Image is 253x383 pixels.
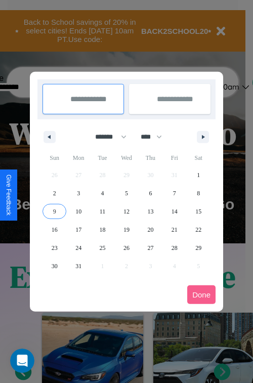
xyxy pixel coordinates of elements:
[43,239,66,257] button: 23
[66,184,90,202] button: 3
[91,239,114,257] button: 25
[77,184,80,202] span: 3
[172,202,178,221] span: 14
[75,221,81,239] span: 17
[53,184,56,202] span: 2
[75,239,81,257] span: 24
[162,239,186,257] button: 28
[162,184,186,202] button: 7
[139,221,162,239] button: 20
[195,239,201,257] span: 29
[173,184,176,202] span: 7
[114,184,138,202] button: 5
[187,166,210,184] button: 1
[187,239,210,257] button: 29
[114,150,138,166] span: Wed
[52,257,58,275] span: 30
[187,221,210,239] button: 22
[5,175,12,216] div: Give Feedback
[91,184,114,202] button: 4
[114,239,138,257] button: 26
[162,221,186,239] button: 21
[139,202,162,221] button: 13
[123,239,130,257] span: 26
[66,202,90,221] button: 10
[162,202,186,221] button: 14
[123,221,130,239] span: 19
[187,150,210,166] span: Sat
[75,202,81,221] span: 10
[172,239,178,257] span: 28
[100,221,106,239] span: 18
[66,150,90,166] span: Mon
[52,239,58,257] span: 23
[147,221,153,239] span: 20
[139,150,162,166] span: Thu
[187,184,210,202] button: 8
[43,184,66,202] button: 2
[114,221,138,239] button: 19
[91,150,114,166] span: Tue
[123,202,130,221] span: 12
[147,239,153,257] span: 27
[187,285,216,304] button: Done
[114,202,138,221] button: 12
[162,150,186,166] span: Fri
[66,257,90,275] button: 31
[101,184,104,202] span: 4
[195,221,201,239] span: 22
[100,202,106,221] span: 11
[149,184,152,202] span: 6
[195,202,201,221] span: 15
[75,257,81,275] span: 31
[66,239,90,257] button: 24
[172,221,178,239] span: 21
[66,221,90,239] button: 17
[125,184,128,202] span: 5
[197,166,200,184] span: 1
[91,202,114,221] button: 11
[91,221,114,239] button: 18
[147,202,153,221] span: 13
[43,150,66,166] span: Sun
[52,221,58,239] span: 16
[53,202,56,221] span: 9
[197,184,200,202] span: 8
[100,239,106,257] span: 25
[43,221,66,239] button: 16
[139,239,162,257] button: 27
[10,349,34,373] iframe: Intercom live chat
[187,202,210,221] button: 15
[139,184,162,202] button: 6
[43,202,66,221] button: 9
[43,257,66,275] button: 30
